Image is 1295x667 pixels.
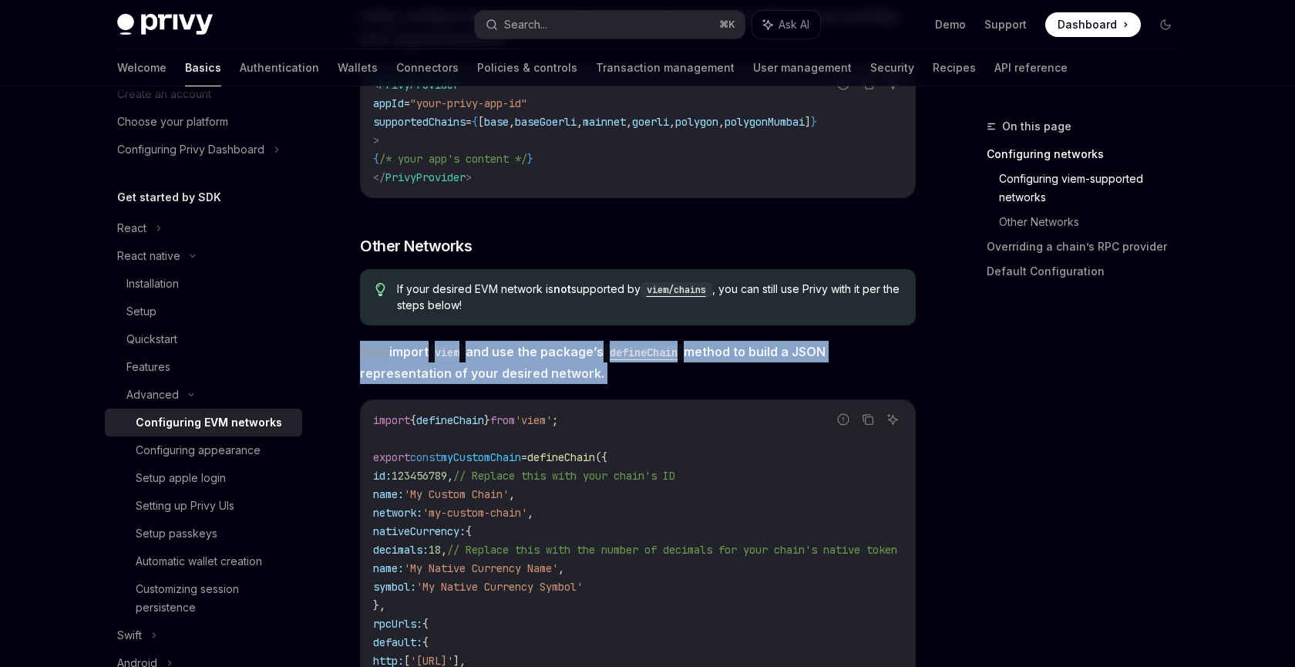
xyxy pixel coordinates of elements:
a: viem/chains [641,282,712,295]
button: Toggle dark mode [1153,12,1178,37]
span: }, [373,598,385,612]
strong: import and use the package’s method to build a JSON representation of your desired network. [360,344,826,381]
code: defineChain [604,344,684,361]
span: // Replace this with the number of decimals for your chain's native token [447,543,897,557]
a: Quickstart [105,325,302,353]
div: Search... [504,15,547,34]
div: Setup apple login [136,469,226,487]
a: Recipes [933,49,976,86]
div: Quickstart [126,330,177,349]
span: PrivyProvider [379,78,459,92]
a: Configuring networks [987,142,1190,167]
div: Advanced [126,386,179,404]
a: Security [870,49,914,86]
a: Wallets [338,49,378,86]
div: Configuring EVM networks [136,413,282,432]
div: Configuring Privy Dashboard [117,140,264,159]
span: network: [373,506,422,520]
span: export [373,450,410,464]
span: /* your app's content */ [379,152,527,166]
span: supportedChains [373,115,466,129]
span: , [509,487,515,501]
span: myCustomChain [441,450,521,464]
span: default: [373,635,422,649]
span: defineChain [527,450,595,464]
span: Other Networks [360,235,472,257]
span: = [521,450,527,464]
span: [ [478,115,484,129]
span: Dashboard [1058,17,1117,32]
a: Connectors [396,49,459,86]
span: { [373,152,379,166]
span: , [441,543,447,557]
span: First, [360,341,916,384]
a: Choose your platform [105,108,302,136]
span: { [466,524,472,538]
div: Automatic wallet creation [136,552,262,571]
div: Customizing session persistence [136,580,293,617]
button: Ask AI [752,11,820,39]
a: Default Configuration [987,259,1190,284]
span: mainnet [583,115,626,129]
span: ] [805,115,811,129]
span: } [527,152,533,166]
span: { [410,413,416,427]
span: ⌘ K [719,19,735,31]
div: Setup passkeys [136,524,217,543]
span: If your desired EVM network is supported by , you can still use Privy with it per the steps below! [397,281,900,313]
span: name: [373,561,404,575]
a: Dashboard [1045,12,1141,37]
div: Features [126,358,170,376]
a: Installation [105,270,302,298]
span: baseGoerli [515,115,577,129]
span: rpcUrls: [373,617,422,631]
div: Setup [126,302,156,321]
span: from [490,413,515,427]
a: Basics [185,49,221,86]
span: = [404,96,410,110]
span: , [527,506,533,520]
div: Configuring appearance [136,441,261,460]
svg: Tip [375,283,386,297]
a: API reference [994,49,1068,86]
span: , [669,115,675,129]
a: Welcome [117,49,166,86]
span: name: [373,487,404,501]
strong: not [553,282,571,295]
a: Automatic wallet creation [105,547,302,575]
h5: Get started by SDK [117,188,221,207]
span: "your-privy-app-id" [410,96,527,110]
span: Ask AI [779,17,809,32]
span: appId [373,96,404,110]
a: Configuring appearance [105,436,302,464]
span: const [410,450,441,464]
img: dark logo [117,14,213,35]
div: Choose your platform [117,113,228,131]
span: > [373,133,379,147]
span: polygon [675,115,718,129]
span: symbol: [373,580,416,594]
span: { [472,115,478,129]
button: Report incorrect code [833,409,853,430]
a: Transaction management [596,49,735,86]
span: import [373,413,410,427]
span: PrivyProvider [385,170,466,184]
button: Ask AI [883,409,903,430]
a: Setup passkeys [105,520,302,547]
span: decimals: [373,543,429,557]
span: </ [373,170,385,184]
a: Setup apple login [105,464,302,492]
span: 'my-custom-chain' [422,506,527,520]
span: ({ [595,450,607,464]
code: viem [429,344,466,361]
a: Configuring EVM networks [105,409,302,436]
div: Setting up Privy UIs [136,497,234,515]
a: Setup [105,298,302,325]
span: 123456789 [392,469,447,483]
span: defineChain [416,413,484,427]
span: 18 [429,543,441,557]
div: Installation [126,275,179,293]
span: , [558,561,564,575]
span: goerli [632,115,669,129]
span: base [484,115,509,129]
